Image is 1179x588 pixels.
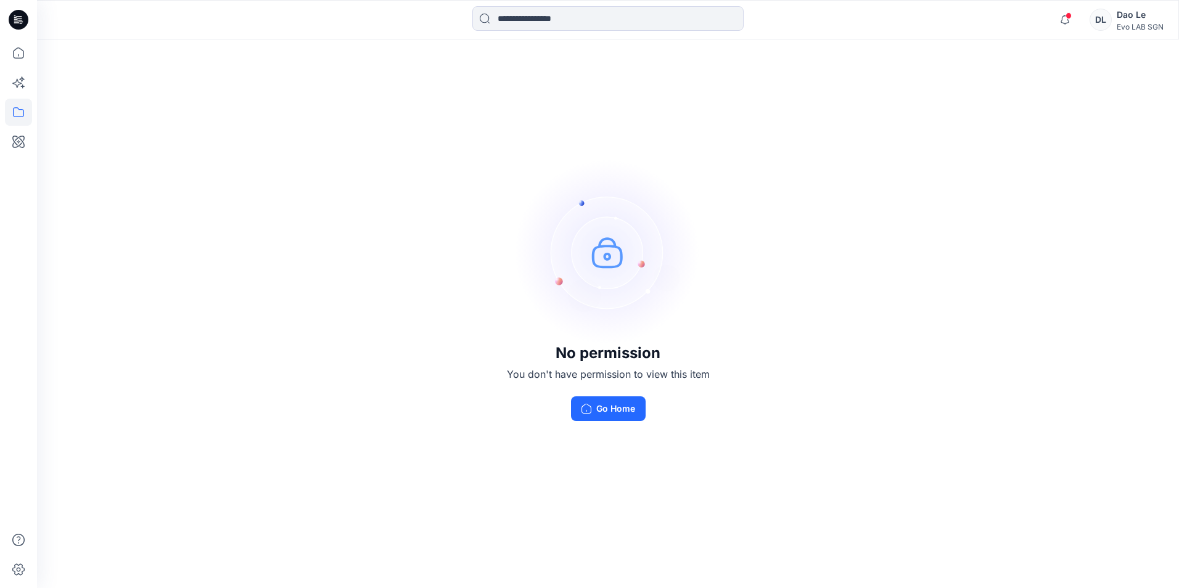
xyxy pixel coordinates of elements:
[1090,9,1112,31] div: DL
[507,345,710,362] h3: No permission
[571,396,646,421] button: Go Home
[1117,22,1164,31] div: Evo LAB SGN
[1117,7,1164,22] div: Dao Le
[516,160,700,345] img: no-perm.svg
[507,367,710,382] p: You don't have permission to view this item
